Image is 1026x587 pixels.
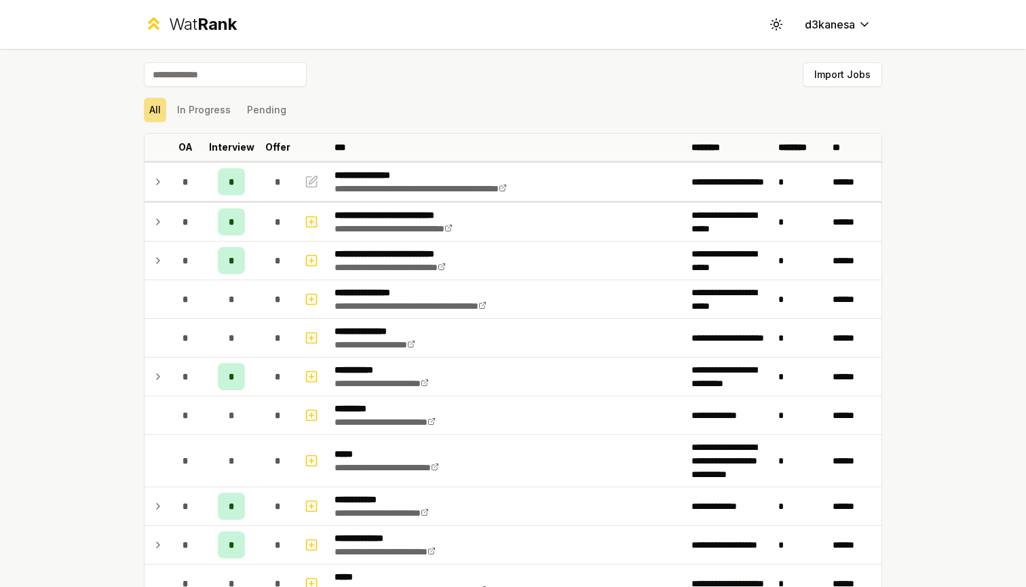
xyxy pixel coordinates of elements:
[794,12,882,37] button: d3kanesa
[197,14,237,34] span: Rank
[265,140,290,154] p: Offer
[803,62,882,87] button: Import Jobs
[144,98,166,122] button: All
[805,16,855,33] span: d3kanesa
[242,98,292,122] button: Pending
[169,14,237,35] div: Wat
[172,98,236,122] button: In Progress
[178,140,193,154] p: OA
[144,14,237,35] a: WatRank
[209,140,254,154] p: Interview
